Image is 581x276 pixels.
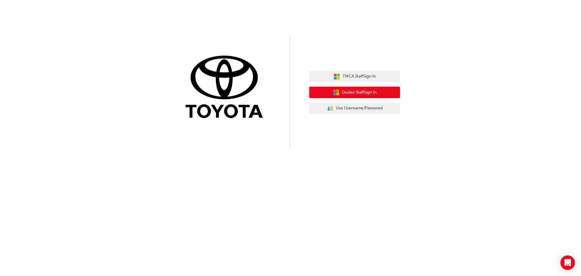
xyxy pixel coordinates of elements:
[342,89,376,96] span: Dealer Staff Sign In
[309,87,400,98] button: Dealer StaffSign In
[560,255,575,270] div: Open Intercom Messenger
[309,103,400,114] button: Use Username/Password
[181,54,272,121] img: Trak
[336,105,383,112] span: Use Username/Password
[343,73,376,80] span: TMCA Staff Sign In
[309,71,400,82] button: TMCA StaffSign In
